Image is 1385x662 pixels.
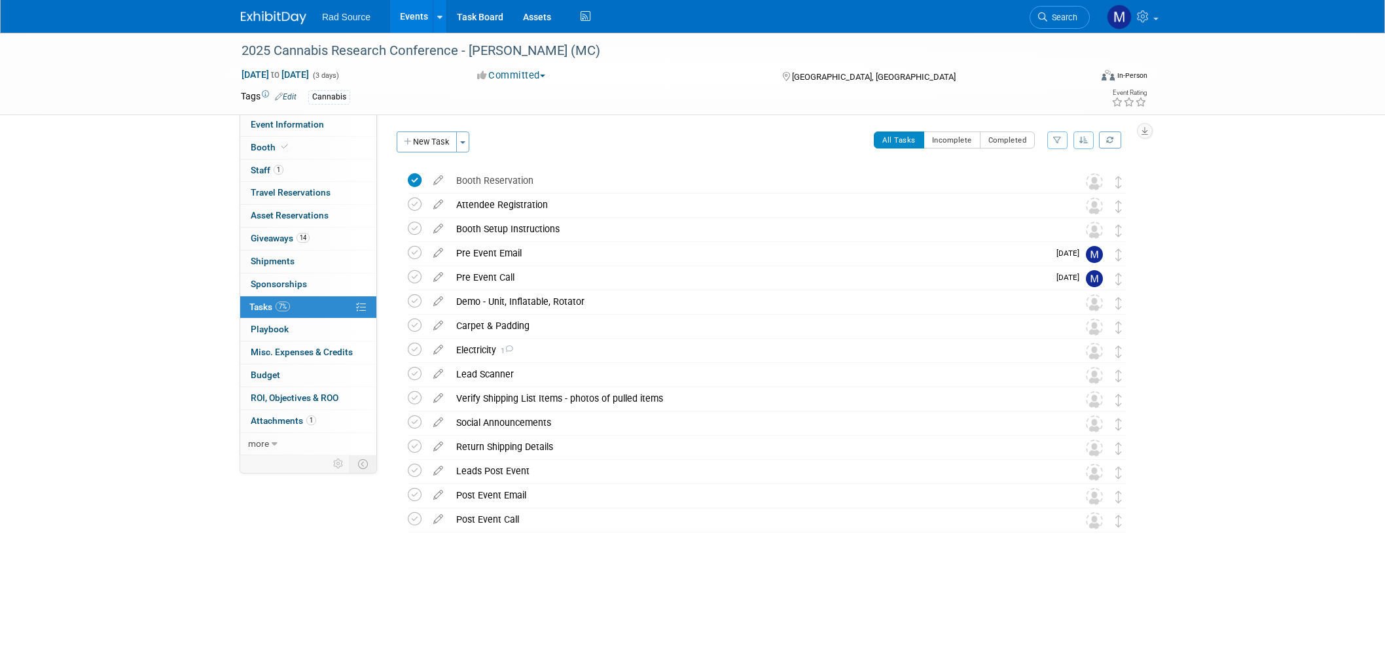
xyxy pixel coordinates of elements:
[427,271,450,283] a: edit
[240,296,376,319] a: Tasks7%
[241,90,297,105] td: Tags
[1115,249,1122,261] i: Move task
[1086,512,1103,529] img: Unassigned
[249,302,290,312] span: Tasks
[924,131,980,148] button: Incomplete
[1086,440,1103,457] img: Unassigned
[397,131,457,152] button: New Task
[251,119,324,130] span: Event Information
[269,69,281,80] span: to
[251,370,280,380] span: Budget
[427,368,450,380] a: edit
[251,187,331,198] span: Travel Reservations
[980,131,1035,148] button: Completed
[450,290,1060,313] div: Demo - Unit, Inflatable, Rotator
[1102,70,1115,80] img: Format-Inperson.png
[427,247,450,259] a: edit
[1056,249,1086,258] span: [DATE]
[427,175,450,186] a: edit
[450,315,1060,337] div: Carpet & Padding
[240,387,376,409] a: ROI, Objectives & ROO
[427,296,450,307] a: edit
[240,433,376,455] a: more
[427,199,450,211] a: edit
[450,411,1060,434] div: Social Announcements
[427,514,450,525] a: edit
[281,143,288,150] i: Booth reservation complete
[241,11,306,24] img: ExhibitDay
[240,114,376,136] a: Event Information
[251,324,289,334] span: Playbook
[1086,391,1103,408] img: Unassigned
[275,92,297,101] a: Edit
[240,251,376,273] a: Shipments
[251,210,329,220] span: Asset Reservations
[1086,488,1103,505] img: Unassigned
[251,165,283,175] span: Staff
[427,223,450,235] a: edit
[450,242,1049,264] div: Pre Event Email
[1115,491,1122,503] i: Move task
[450,436,1060,458] div: Return Shipping Details
[450,339,1060,361] div: Electricity
[1086,246,1103,263] img: Melissa Conboy
[792,72,956,82] span: [GEOGRAPHIC_DATA], [GEOGRAPHIC_DATA]
[1115,418,1122,430] i: Move task
[1115,466,1122,479] i: Move task
[251,392,338,403] span: ROI, Objectives & ROO
[427,392,450,404] a: edit
[1115,273,1122,285] i: Move task
[1115,370,1122,382] i: Move task
[450,194,1060,216] div: Attendee Registration
[251,415,316,426] span: Attachments
[306,415,316,425] span: 1
[450,387,1060,409] div: Verify Shipping List Items - photos of pulled items
[248,438,269,449] span: more
[450,266,1049,288] div: Pre Event Call
[1086,367,1103,384] img: Unassigned
[240,410,376,432] a: Attachments1
[240,341,376,364] a: Misc. Expenses & Credits
[350,455,377,472] td: Toggle Event Tabs
[1013,68,1147,88] div: Event Format
[450,484,1060,506] div: Post Event Email
[240,364,376,387] a: Budget
[240,205,376,227] a: Asset Reservations
[1115,321,1122,334] i: Move task
[1107,5,1132,29] img: Melissa Conboy
[1086,222,1103,239] img: Unassigned
[312,71,339,80] span: (3 days)
[251,233,310,243] span: Giveaways
[1111,90,1147,96] div: Event Rating
[1099,131,1121,148] a: Refresh
[874,131,924,148] button: All Tasks
[274,165,283,175] span: 1
[427,465,450,477] a: edit
[427,489,450,501] a: edit
[240,228,376,250] a: Giveaways14
[240,319,376,341] a: Playbook
[496,347,513,355] span: 1
[322,12,370,22] span: Rad Source
[1115,200,1122,213] i: Move task
[240,182,376,204] a: Travel Reservations
[240,160,376,182] a: Staff1
[450,508,1060,531] div: Post Event Call
[1030,6,1090,29] a: Search
[1115,176,1122,188] i: Move task
[1086,173,1103,190] img: Unassigned
[251,142,291,152] span: Booth
[276,302,290,311] span: 7%
[1115,394,1122,406] i: Move task
[297,233,310,243] span: 14
[308,90,350,104] div: Cannabis
[450,460,1060,482] div: Leads Post Event
[450,363,1060,385] div: Lead Scanner
[427,441,450,453] a: edit
[450,169,1060,192] div: Booth Reservation
[450,218,1060,240] div: Booth Setup Instructions
[1115,345,1122,358] i: Move task
[427,320,450,332] a: edit
[251,256,295,266] span: Shipments
[251,279,307,289] span: Sponsorships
